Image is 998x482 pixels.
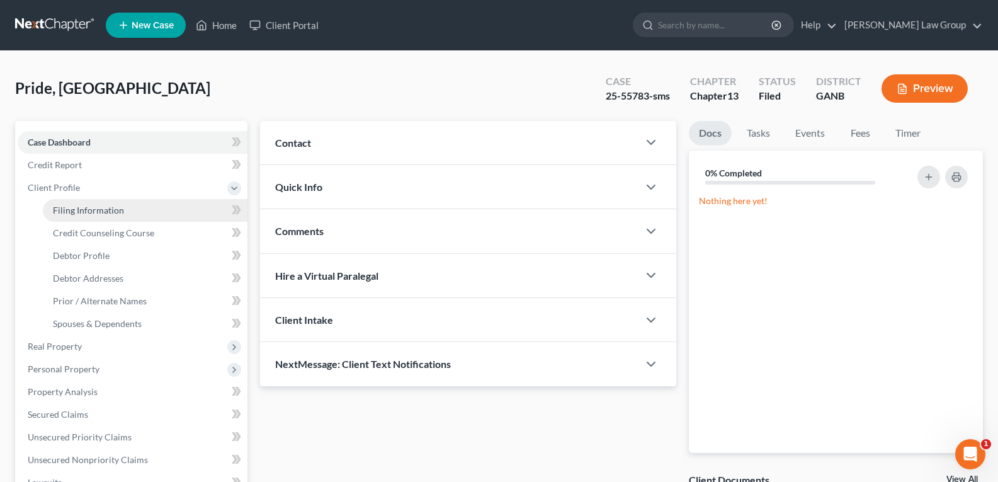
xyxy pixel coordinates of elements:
[190,14,243,37] a: Home
[955,439,985,469] iframe: Intercom live chat
[705,168,762,178] strong: 0% Completed
[43,199,247,222] a: Filing Information
[28,341,82,352] span: Real Property
[43,290,247,313] a: Prior / Alternate Names
[690,89,739,103] div: Chapter
[981,439,991,449] span: 1
[840,121,880,146] a: Fees
[275,314,333,326] span: Client Intake
[53,205,124,215] span: Filing Information
[28,454,148,465] span: Unsecured Nonpriority Claims
[243,14,325,37] a: Client Portal
[785,121,835,146] a: Events
[28,182,80,193] span: Client Profile
[690,74,739,89] div: Chapter
[15,79,210,97] span: Pride, [GEOGRAPHIC_DATA]
[885,121,931,146] a: Timer
[816,74,861,89] div: District
[53,318,142,329] span: Spouses & Dependents
[275,137,311,149] span: Contact
[606,74,670,89] div: Case
[759,89,796,103] div: Filed
[18,131,247,154] a: Case Dashboard
[132,21,174,30] span: New Case
[43,244,247,267] a: Debtor Profile
[28,432,132,442] span: Unsecured Priority Claims
[28,159,82,170] span: Credit Report
[727,89,739,101] span: 13
[43,313,247,335] a: Spouses & Dependents
[53,250,110,261] span: Debtor Profile
[275,181,322,193] span: Quick Info
[275,270,378,282] span: Hire a Virtual Paralegal
[28,386,98,397] span: Property Analysis
[759,74,796,89] div: Status
[275,358,451,370] span: NextMessage: Client Text Notifications
[18,403,247,426] a: Secured Claims
[689,121,732,146] a: Docs
[658,13,773,37] input: Search by name...
[795,14,837,37] a: Help
[53,273,123,284] span: Debtor Addresses
[737,121,780,146] a: Tasks
[43,222,247,244] a: Credit Counseling Course
[28,409,88,420] span: Secured Claims
[18,154,247,176] a: Credit Report
[275,225,324,237] span: Comments
[28,137,91,147] span: Case Dashboard
[18,381,247,403] a: Property Analysis
[606,89,670,103] div: 25-55783-sms
[43,267,247,290] a: Debtor Addresses
[838,14,982,37] a: [PERSON_NAME] Law Group
[816,89,861,103] div: GANB
[18,449,247,471] a: Unsecured Nonpriority Claims
[18,426,247,449] a: Unsecured Priority Claims
[53,296,147,306] span: Prior / Alternate Names
[699,195,973,207] p: Nothing here yet!
[53,227,154,238] span: Credit Counseling Course
[28,364,99,374] span: Personal Property
[882,74,968,103] button: Preview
